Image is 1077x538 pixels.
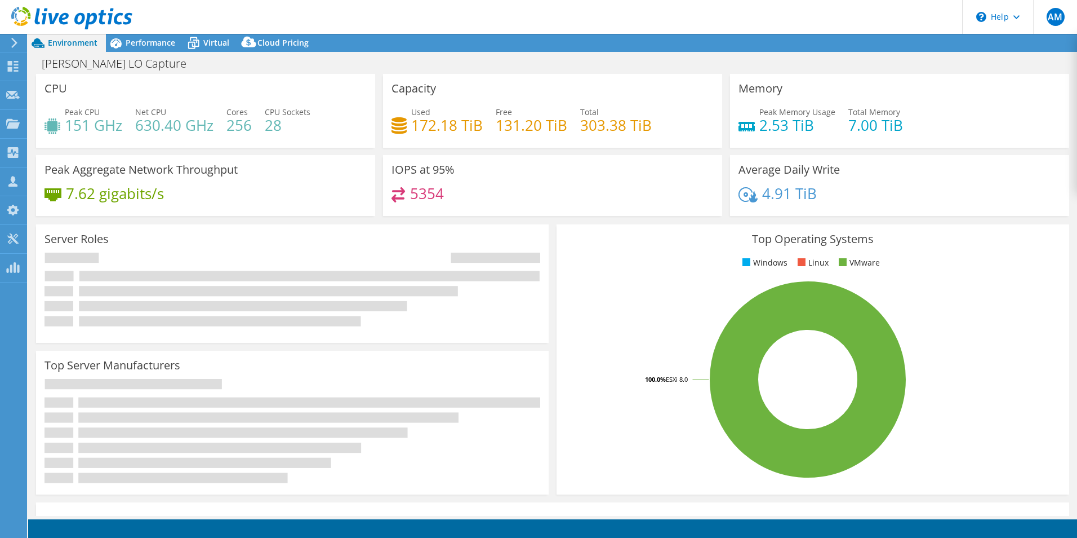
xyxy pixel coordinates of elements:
span: Peak Memory Usage [759,107,835,117]
h3: Server Roles [44,233,109,245]
span: Cloud Pricing [257,37,309,48]
h4: 256 [226,119,252,131]
span: Virtual [203,37,229,48]
li: VMware [836,257,880,269]
span: Performance [126,37,175,48]
li: Windows [740,257,787,269]
span: CPU Sockets [265,107,310,117]
h3: Memory [738,82,782,95]
h3: Average Daily Write [738,164,840,176]
span: Environment [48,37,97,48]
h4: 7.00 TiB [848,119,903,131]
h4: 4.91 TiB [762,187,817,200]
span: Total [580,107,599,117]
h3: Capacity [391,82,436,95]
span: AM [1047,8,1065,26]
span: Cores [226,107,248,117]
h4: 630.40 GHz [135,119,213,131]
h4: 7.62 gigabits/s [66,187,164,200]
li: Linux [795,257,829,269]
h4: 2.53 TiB [759,119,835,131]
h3: CPU [44,82,67,95]
h4: 5354 [410,187,444,200]
span: Peak CPU [65,107,100,117]
h3: Top Operating Systems [565,233,1061,245]
h3: Peak Aggregate Network Throughput [44,164,238,176]
h3: IOPS at 95% [391,164,455,176]
h1: [PERSON_NAME] LO Capture [37,58,204,70]
span: Used [411,107,430,117]
tspan: ESXi 8.0 [666,375,688,383]
h3: Top Server Manufacturers [44,359,180,372]
h4: 151 GHz [65,119,122,131]
svg: \n [976,12,986,22]
span: Total Memory [848,107,900,117]
span: Free [496,107,512,117]
h4: 131.20 TiB [496,119,567,131]
tspan: 100.0% [645,375,666,383]
span: Net CPU [135,107,166,117]
h4: 303.38 TiB [580,119,652,131]
h4: 28 [265,119,310,131]
h4: 172.18 TiB [411,119,483,131]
